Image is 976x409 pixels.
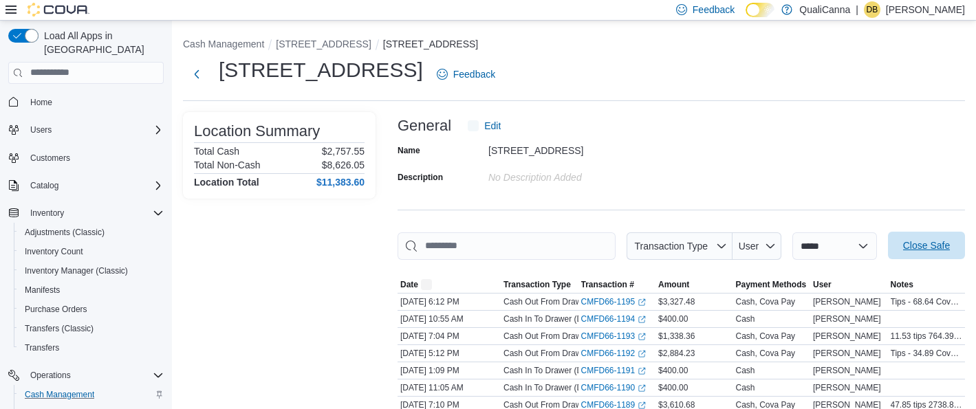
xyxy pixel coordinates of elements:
input: Dark Mode [746,3,774,17]
a: Manifests [19,282,65,298]
p: Cash Out From Drawer (Drawer 1) [503,296,630,307]
span: $400.00 [658,313,688,324]
span: Close Safe [903,239,950,252]
span: Purchase Orders [19,301,164,318]
button: Transfers (Classic) [14,319,169,338]
span: [PERSON_NAME] [813,331,881,342]
button: Edit [462,112,506,140]
button: Adjustments (Classic) [14,223,169,242]
button: Inventory Manager (Classic) [14,261,169,280]
span: [PERSON_NAME] [813,296,881,307]
h4: Location Total [194,177,259,188]
label: Name [398,145,420,156]
button: Home [3,92,169,112]
div: Cash [736,313,755,324]
button: Customers [3,148,169,168]
svg: External link [638,367,646,375]
span: [PERSON_NAME] [813,348,881,359]
div: [DATE] 6:12 PM [398,294,501,310]
button: Inventory [3,203,169,223]
p: $2,757.55 [322,146,365,157]
img: Cova [28,3,89,16]
span: [PERSON_NAME] [813,365,881,376]
span: Users [25,122,164,138]
span: $400.00 [658,365,688,376]
a: CMFD66-1193External link [581,331,647,342]
button: Transfers [14,338,169,357]
button: Catalog [3,176,169,195]
button: User [733,232,781,260]
svg: External link [638,298,646,307]
p: | [856,1,858,18]
button: Operations [3,366,169,385]
div: Cash [736,382,755,393]
span: Transfers [25,342,59,353]
h3: General [398,118,451,134]
span: Transfers (Classic) [25,323,94,334]
button: Cash Management [14,385,169,404]
h3: Location Summary [194,123,320,140]
button: Cash Management [183,38,264,49]
span: Operations [25,367,164,384]
span: Transfers [19,340,164,356]
div: Cash, Cova Pay [736,331,796,342]
span: Manifests [25,285,60,296]
span: [PERSON_NAME] [813,313,881,324]
a: Transfers (Classic) [19,320,99,337]
a: Transfers [19,340,65,356]
span: Inventory Count [19,243,164,260]
span: Date [400,279,418,290]
span: Inventory Manager (Classic) [25,265,128,276]
span: Tips - 68.64 Cova - 2520.53 Total - 2589.17 Cash - 406.95 [891,296,963,307]
button: Catalog [25,177,64,194]
a: CMFD66-1192External link [581,348,647,359]
div: Cash [736,365,755,376]
div: [STREET_ADDRESS] [488,140,673,156]
p: [PERSON_NAME] [886,1,965,18]
nav: An example of EuiBreadcrumbs [183,37,965,54]
label: Description [398,172,443,183]
button: Transaction Type [627,232,733,260]
div: [DATE] 11:05 AM [398,379,501,396]
p: Cash In To Drawer (Drawer 1) [503,382,613,393]
span: Inventory [30,208,64,219]
span: Manifests [19,282,164,298]
p: Cash In To Drawer (Drawer 2) [503,365,613,376]
span: Transfers (Classic) [19,320,164,337]
span: User [813,279,832,290]
button: Inventory [25,205,69,221]
button: Purchase Orders [14,300,169,319]
span: Amount [658,279,689,290]
span: Customers [30,153,70,164]
div: [DATE] 5:12 PM [398,345,501,362]
span: Inventory Count [25,246,83,257]
span: Inventory Manager (Classic) [19,263,164,279]
a: Cash Management [19,386,100,403]
h4: $11,383.60 [316,177,365,188]
span: Transaction Type [503,279,571,290]
button: Payment Methods [733,276,811,293]
span: [PERSON_NAME] [813,382,881,393]
span: Cash Management [25,389,94,400]
p: QualiCanna [799,1,850,18]
span: Home [25,93,164,111]
span: Tips - 34.89 Cova - 1948.93 Total - 1983.12 Cash - 536.00 [891,348,963,359]
span: Catalog [30,180,58,191]
a: Feedback [431,60,501,88]
div: Cash, Cova Pay [736,296,796,307]
button: Transaction Type [501,276,578,293]
a: CMFD66-1194External link [581,313,647,324]
span: Feedback [693,3,735,16]
a: Inventory Manager (Classic) [19,263,133,279]
span: $400.00 [658,382,688,393]
button: Close Safe [888,232,965,259]
button: Manifests [14,280,169,300]
button: Notes [888,276,966,293]
svg: External link [638,333,646,341]
span: Operations [30,370,71,381]
button: Amount [655,276,733,293]
a: CMFD66-1191External link [581,365,647,376]
button: Users [3,120,169,140]
button: Inventory Count [14,242,169,261]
